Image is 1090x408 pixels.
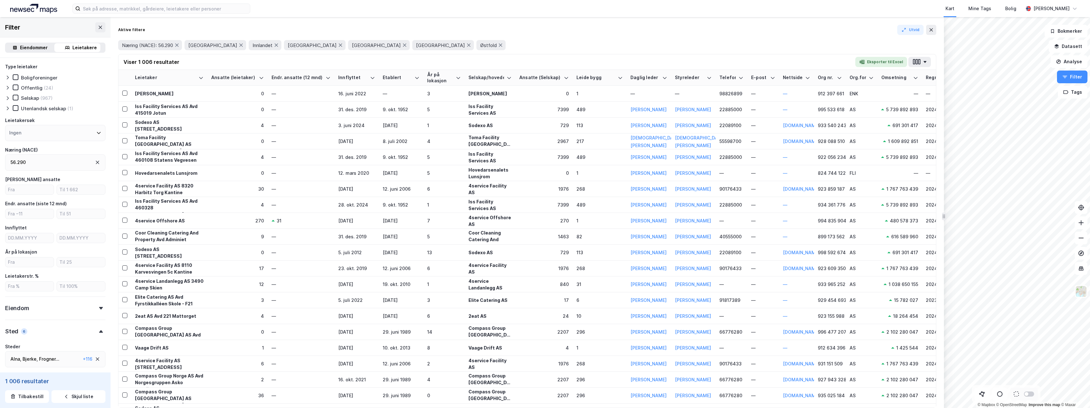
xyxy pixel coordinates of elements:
div: 994 835 904 [818,217,842,224]
div: 98826899 [719,90,743,97]
div: 933 540 243 [818,122,842,129]
div: 0 [211,138,264,145]
div: 22089100 [719,249,743,256]
div: AS [850,249,874,256]
div: — [751,249,775,256]
div: 4service Landanlegg AS 3490 Camp Skien [135,278,204,291]
input: Til 1 662 [57,185,105,194]
div: AS [850,233,874,240]
div: 2024 [926,281,966,288]
div: 4service Offshore AS [468,214,512,228]
div: — [272,233,331,240]
div: Boligforeninger [21,75,57,81]
div: 4service Facility AS 8110 Karvesvingen 5c Kantine [135,262,204,275]
div: 31. des. 2019 [338,233,375,240]
div: 5 [427,170,461,176]
input: Fra % [5,282,54,291]
div: Etablert [383,75,412,81]
button: [DOMAIN_NAME] [783,392,820,399]
div: 489 [576,201,623,208]
div: Hovedarsenalets Lunsjrom [468,167,512,180]
div: 12. mars 2020 [338,170,375,176]
div: Innflyttet [5,224,27,232]
button: [DOMAIN_NAME] [783,185,820,193]
input: Fra [5,257,54,267]
button: Tags [1058,86,1087,99]
div: [PERSON_NAME] [1033,5,1070,12]
button: [DOMAIN_NAME] [783,360,820,368]
div: Leietakerstr. % [5,272,39,280]
div: 489 [576,154,623,160]
div: — [751,154,775,160]
div: 30 [211,186,264,192]
div: 3 [211,297,264,303]
div: — [272,265,331,272]
div: 1976 [519,186,569,192]
div: [PERSON_NAME] [135,90,204,97]
div: 4service Offshore AS [135,217,204,224]
div: Ansatte (leietaker) [211,75,256,81]
button: Eksporter til Excel [855,57,907,67]
div: 995 533 618 [818,106,842,113]
div: [DATE] [383,233,420,240]
div: (967) [40,95,53,101]
div: 3 [427,90,461,97]
div: — [751,217,775,224]
div: Org.form [850,75,866,81]
div: 1 038 650 155 [889,281,918,288]
div: 729 [519,249,569,256]
div: — [926,170,966,176]
div: 5. juli 2012 [338,249,375,256]
div: Iss Facility Services AS [468,151,512,164]
div: Offentlig [21,85,43,91]
div: 56.290 [10,159,26,166]
div: — [751,138,775,145]
div: 5. juli 2022 [338,297,375,303]
div: [DATE] [383,170,420,176]
div: Telefon [719,75,736,81]
div: — [272,201,331,208]
div: 7399 [519,154,569,160]
div: AS [850,138,874,145]
img: logo.a4113a55bc3d86da70a041830d287a7e.svg [10,4,57,13]
div: — [914,170,918,176]
div: 840 [519,281,569,288]
div: [DATE] [338,186,375,192]
div: 1 767 763 439 [886,186,918,192]
span: [GEOGRAPHIC_DATA] [188,42,237,48]
div: 31. des. 2019 [338,106,375,113]
div: Iss Facility Services AS Avd 415019 Jotun [135,103,204,116]
div: 2024 [926,154,966,160]
div: Selskap/hovedenhet [468,75,504,81]
iframe: Chat Widget [1058,377,1090,408]
div: 5 739 892 893 [886,154,918,160]
div: Sodexo AS [STREET_ADDRESS] [135,246,204,259]
div: 22885000 [719,201,743,208]
div: 899 173 562 [818,233,842,240]
div: Styreleder [675,75,704,81]
div: 9 [211,233,264,240]
div: 270 [519,217,569,224]
a: Mapbox [978,403,995,407]
div: — [751,122,775,129]
div: 998 592 674 [818,249,842,256]
div: — [719,281,743,288]
div: År på lokasjon [5,248,37,256]
div: Hovedarsenalets Lunsjrom [135,170,204,176]
div: — [751,90,775,97]
input: Til 51 [57,209,105,219]
div: Aktive filtere [118,27,145,32]
div: 7399 [519,201,569,208]
div: 0 [211,90,264,97]
div: Daglig leder [630,75,660,81]
div: Leietakere [72,44,97,51]
div: 6 [427,186,461,192]
button: Analyse [1051,55,1087,68]
button: [DOMAIN_NAME] [783,265,820,272]
div: 2967 [519,138,569,145]
div: 2024 [926,249,966,256]
div: (24) [44,85,53,91]
div: — [751,106,775,113]
div: [PERSON_NAME] ansatte [5,176,60,183]
span: Østfold [480,42,497,48]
